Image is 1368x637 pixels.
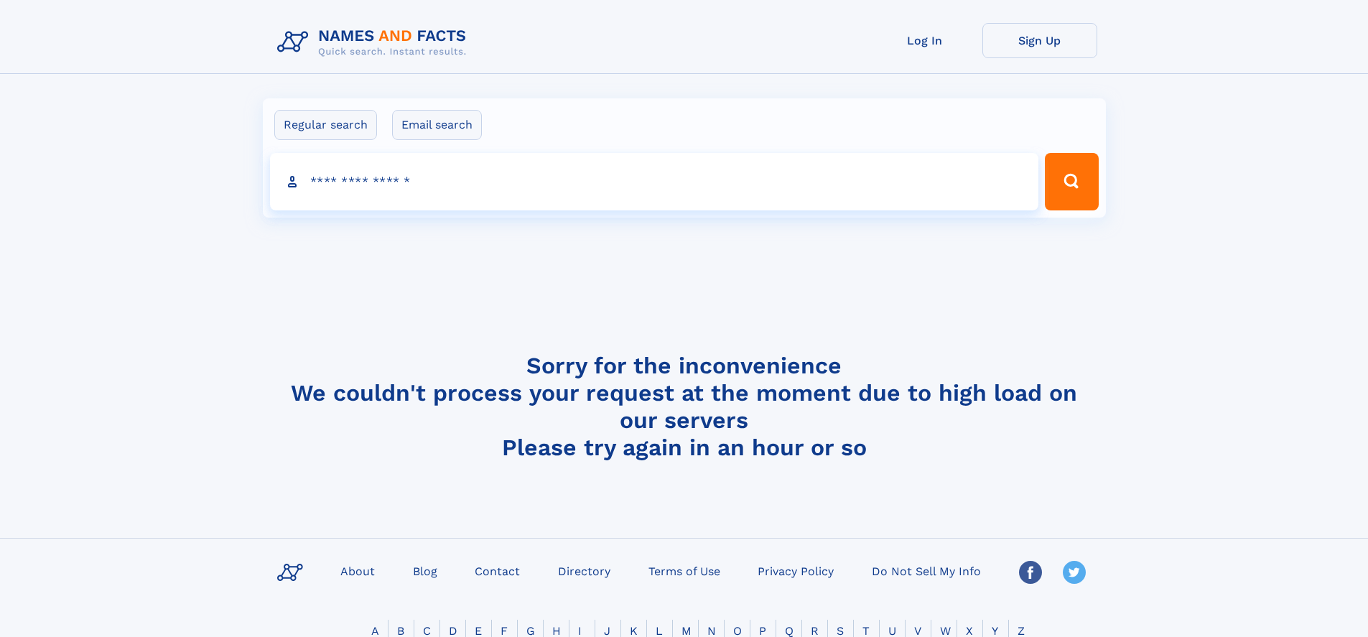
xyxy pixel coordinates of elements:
a: Blog [407,560,443,581]
a: Terms of Use [643,560,726,581]
label: Email search [392,110,482,140]
label: Regular search [274,110,377,140]
input: search input [270,153,1039,210]
a: Sign Up [982,23,1097,58]
button: Search Button [1045,153,1098,210]
a: Do Not Sell My Info [866,560,987,581]
a: Privacy Policy [752,560,839,581]
a: Contact [469,560,526,581]
img: Twitter [1063,561,1086,584]
img: Logo Names and Facts [271,23,478,62]
img: Facebook [1019,561,1042,584]
h4: Sorry for the inconvenience We couldn't process your request at the moment due to high load on ou... [271,352,1097,461]
a: About [335,560,381,581]
a: Log In [867,23,982,58]
a: Directory [552,560,616,581]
